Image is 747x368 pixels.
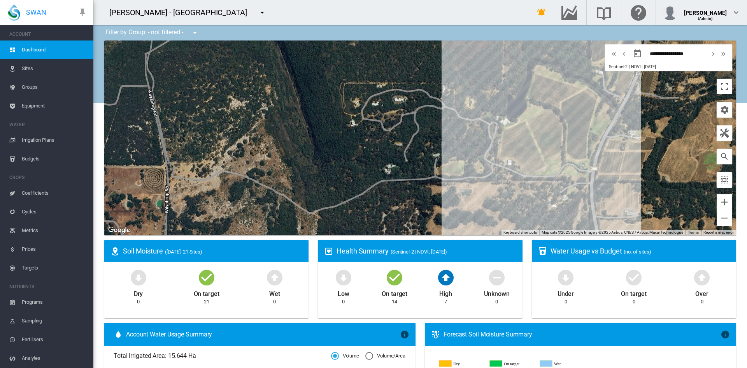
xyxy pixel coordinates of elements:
[565,298,567,305] div: 0
[342,298,345,305] div: 0
[273,298,276,305] div: 0
[126,330,400,339] span: Account Water Usage Summary
[437,268,455,287] md-icon: icon-arrow-up-bold-circle
[8,4,20,21] img: SWAN-Landscape-Logo-Colour-drop.png
[503,230,537,235] button: Keyboard shortcuts
[129,268,148,287] md-icon: icon-arrow-down-bold-circle
[534,5,549,20] button: icon-bell-ring
[22,259,87,277] span: Targets
[609,49,619,58] button: icon-chevron-double-left
[78,8,87,17] md-icon: icon-pin
[701,298,703,305] div: 0
[551,246,730,256] div: Water Usage vs Budget
[22,131,87,150] span: Irrigation Plans
[9,28,87,40] span: ACCOUNT
[100,25,205,40] div: Filter by Group: - not filtered -
[22,240,87,259] span: Prices
[439,287,452,298] div: High
[688,230,699,234] a: Terms
[391,249,447,255] span: (Sentinel-2 | NDVI, [DATE])
[190,28,200,37] md-icon: icon-menu-down
[484,287,509,298] div: Unknown
[537,8,546,17] md-icon: icon-bell-ring
[204,298,209,305] div: 21
[630,46,645,62] button: md-calendar
[331,352,359,360] md-radio-button: Volume
[629,8,648,17] md-icon: Click here for help
[624,249,651,255] span: (no. of sites)
[400,330,409,339] md-icon: icon-information
[495,298,498,305] div: 0
[165,249,202,255] span: ([DATE], 21 Sites)
[134,287,143,298] div: Dry
[194,287,219,298] div: On target
[444,330,721,339] div: Forecast Soil Moisture Summary
[22,221,87,240] span: Metrics
[269,287,280,298] div: Wet
[254,5,270,20] button: icon-menu-down
[110,247,120,256] md-icon: icon-map-marker-radius
[717,194,732,210] button: Zoom in
[558,287,574,298] div: Under
[684,6,727,14] div: [PERSON_NAME]
[334,268,353,287] md-icon: icon-arrow-down-bold-circle
[642,64,656,69] span: | [DATE]
[718,49,728,58] button: icon-chevron-double-right
[22,150,87,168] span: Budgets
[717,149,732,164] button: icon-magnify
[22,97,87,115] span: Equipment
[382,287,407,298] div: On target
[22,293,87,312] span: Programs
[662,5,678,20] img: profile.jpg
[717,79,732,94] button: Toggle fullscreen view
[109,7,254,18] div: [PERSON_NAME] - [GEOGRAPHIC_DATA]
[22,184,87,202] span: Coefficients
[621,287,647,298] div: On target
[338,287,349,298] div: Low
[9,118,87,131] span: WATER
[187,25,203,40] button: icon-menu-down
[22,330,87,349] span: Fertilisers
[633,298,635,305] div: 0
[619,49,629,58] button: icon-chevron-left
[265,268,284,287] md-icon: icon-arrow-up-bold-circle
[22,312,87,330] span: Sampling
[106,225,132,235] img: Google
[26,7,46,17] span: SWAN
[22,59,87,78] span: Sites
[9,280,87,293] span: NUTRIENTS
[720,105,729,114] md-icon: icon-cog
[22,202,87,221] span: Cycles
[624,268,643,287] md-icon: icon-checkbox-marked-circle
[114,352,331,360] span: Total Irrigated Area: 15.644 Ha
[542,230,683,234] span: Map data ©2025 Google Imagery ©2025 Airbus, CNES / Airbus, Maxar Technologies
[439,360,483,367] g: Dry
[22,40,87,59] span: Dashboard
[556,268,575,287] md-icon: icon-arrow-down-bold-circle
[717,102,732,118] button: icon-cog
[114,330,123,339] md-icon: icon-water
[620,49,628,58] md-icon: icon-chevron-left
[717,172,732,188] button: icon-select-all
[487,268,506,287] md-icon: icon-minus-circle
[708,49,718,58] button: icon-chevron-right
[594,8,613,17] md-icon: Search the knowledge base
[22,349,87,368] span: Analytes
[698,16,713,21] span: (Admin)
[489,360,534,367] g: On target
[721,330,730,339] md-icon: icon-information
[444,298,447,305] div: 7
[717,210,732,226] button: Zoom out
[123,246,302,256] div: Soil Moisture
[719,49,728,58] md-icon: icon-chevron-double-right
[9,171,87,184] span: CROPS
[731,8,741,17] md-icon: icon-chevron-down
[137,298,140,305] div: 0
[106,225,132,235] a: Open this area in Google Maps (opens a new window)
[610,49,618,58] md-icon: icon-chevron-double-left
[709,49,717,58] md-icon: icon-chevron-right
[365,352,405,360] md-radio-button: Volume/Area
[385,268,404,287] md-icon: icon-checkbox-marked-circle
[22,78,87,97] span: Groups
[392,298,397,305] div: 14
